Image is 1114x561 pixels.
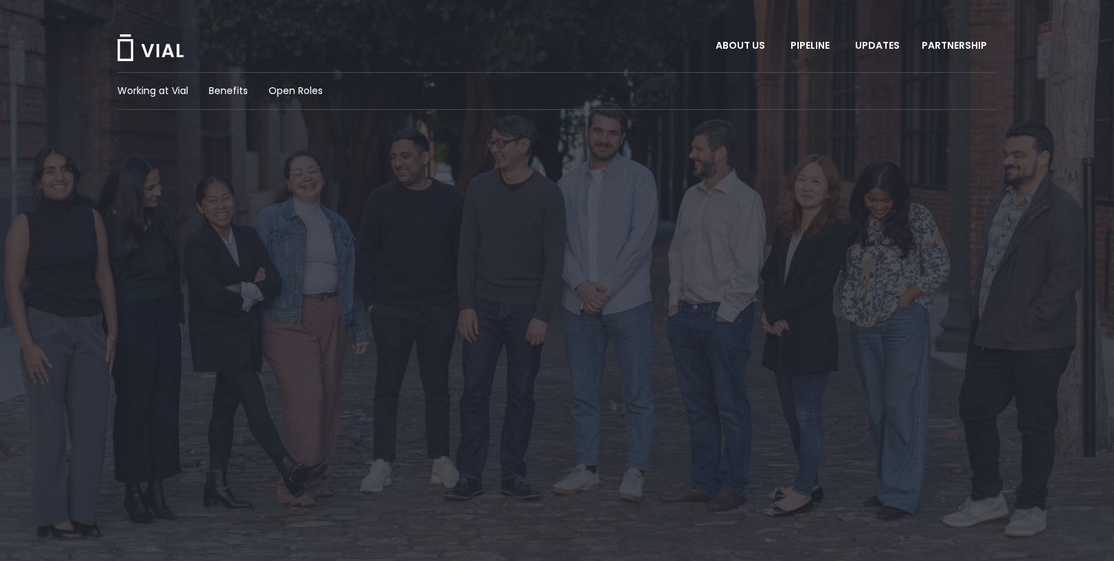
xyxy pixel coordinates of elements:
[116,34,185,61] img: Vial Logo
[911,34,1001,58] a: PARTNERSHIPMenu Toggle
[844,34,910,58] a: UPDATES
[117,84,188,98] a: Working at Vial
[269,84,323,98] a: Open Roles
[209,84,248,98] a: Benefits
[780,34,843,58] a: PIPELINEMenu Toggle
[705,34,779,58] a: ABOUT USMenu Toggle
